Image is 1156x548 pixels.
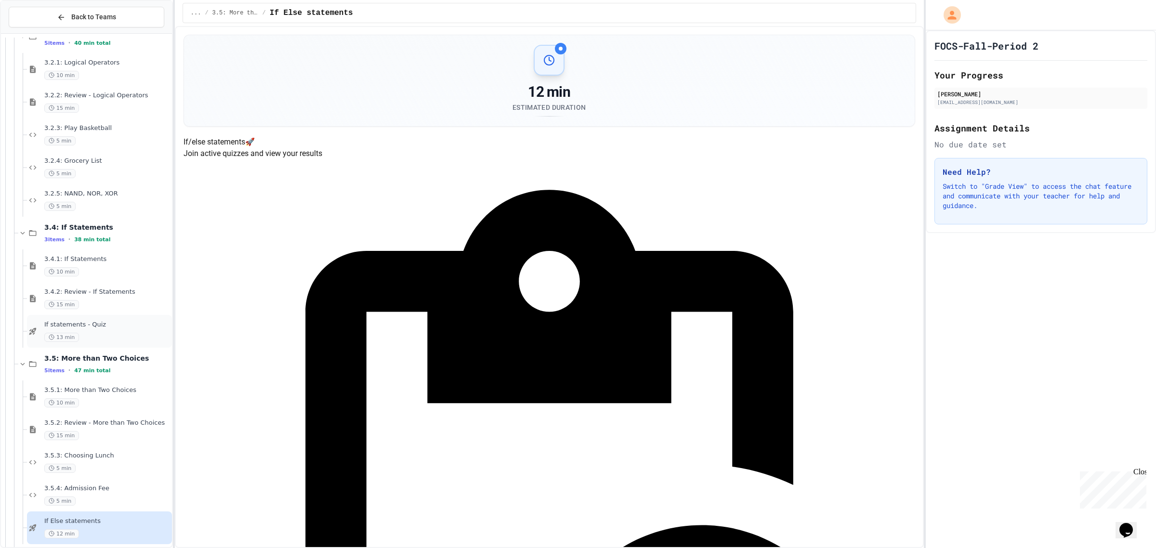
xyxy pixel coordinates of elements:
[68,366,70,374] span: •
[44,104,79,113] span: 15 min
[74,40,110,46] span: 40 min total
[44,517,170,525] span: If Else statements
[44,354,170,363] span: 3.5: More than Two Choices
[44,419,170,427] span: 3.5.2: Review - More than Two Choices
[934,139,1147,150] div: No due date set
[512,83,586,101] div: 12 min
[44,398,79,407] span: 10 min
[44,267,79,276] span: 10 min
[71,12,116,22] span: Back to Teams
[44,529,79,538] span: 12 min
[205,9,208,17] span: /
[44,386,170,394] span: 3.5.1: More than Two Choices
[9,7,164,27] button: Back to Teams
[44,288,170,296] span: 3.4.2: Review - If Statements
[44,190,170,198] span: 3.2.5: NAND, NOR, XOR
[937,90,1144,98] div: [PERSON_NAME]
[270,7,353,19] span: If Else statements
[512,103,586,112] div: Estimated Duration
[44,333,79,342] span: 13 min
[943,182,1139,210] p: Switch to "Grade View" to access the chat feature and communicate with your teacher for help and ...
[263,9,266,17] span: /
[74,236,110,243] span: 38 min total
[184,148,915,159] p: Join active quizzes and view your results
[68,39,70,47] span: •
[44,91,170,100] span: 3.2.2: Review - Logical Operators
[1076,468,1146,509] iframe: chat widget
[44,136,76,145] span: 5 min
[933,4,963,26] div: My Account
[44,223,170,232] span: 3.4: If Statements
[44,40,65,46] span: 5 items
[934,68,1147,82] h2: Your Progress
[943,166,1139,178] h3: Need Help?
[44,464,76,473] span: 5 min
[1116,509,1146,538] iframe: chat widget
[44,157,170,165] span: 3.2.4: Grocery List
[44,321,170,329] span: If statements - Quiz
[44,124,170,132] span: 3.2.3: Play Basketball
[74,367,110,374] span: 47 min total
[44,484,170,493] span: 3.5.4: Admission Fee
[934,121,1147,135] h2: Assignment Details
[44,59,170,67] span: 3.2.1: Logical Operators
[44,496,76,506] span: 5 min
[44,236,65,243] span: 3 items
[191,9,201,17] span: ...
[4,4,66,61] div: Chat with us now!Close
[934,39,1038,52] h1: FOCS-Fall-Period 2
[44,255,170,263] span: 3.4.1: If Statements
[44,202,76,211] span: 5 min
[44,452,170,460] span: 3.5.3: Choosing Lunch
[44,300,79,309] span: 15 min
[44,71,79,80] span: 10 min
[937,99,1144,106] div: [EMAIL_ADDRESS][DOMAIN_NAME]
[184,136,915,148] h4: If/else statements 🚀
[44,169,76,178] span: 5 min
[44,431,79,440] span: 15 min
[68,235,70,243] span: •
[44,367,65,374] span: 5 items
[212,9,259,17] span: 3.5: More than Two Choices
